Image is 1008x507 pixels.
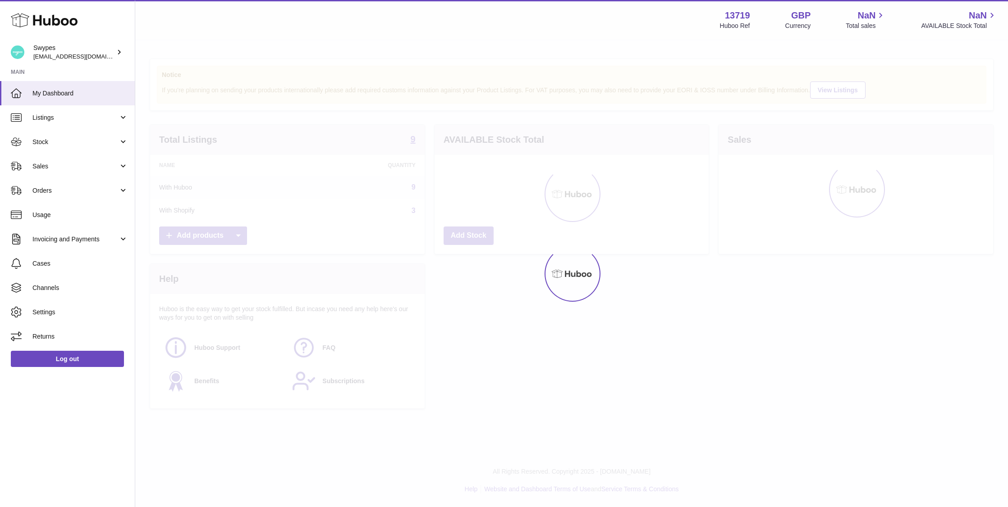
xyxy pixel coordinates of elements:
[921,22,997,30] span: AVAILABLE Stock Total
[32,259,128,268] span: Cases
[846,22,886,30] span: Total sales
[791,9,811,22] strong: GBP
[921,9,997,30] a: NaN AVAILABLE Stock Total
[32,89,128,98] span: My Dashboard
[33,44,115,61] div: Swypes
[785,22,811,30] div: Currency
[32,138,119,146] span: Stock
[32,113,119,122] span: Listings
[857,9,875,22] span: NaN
[32,211,128,219] span: Usage
[720,22,750,30] div: Huboo Ref
[32,235,119,244] span: Invoicing and Payments
[725,9,750,22] strong: 13719
[32,284,128,292] span: Channels
[32,186,119,195] span: Orders
[32,308,128,317] span: Settings
[969,9,987,22] span: NaN
[11,351,124,367] a: Log out
[32,332,128,341] span: Returns
[846,9,886,30] a: NaN Total sales
[32,162,119,171] span: Sales
[11,45,24,59] img: hello@swypes.co.uk
[33,53,133,60] span: [EMAIL_ADDRESS][DOMAIN_NAME]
